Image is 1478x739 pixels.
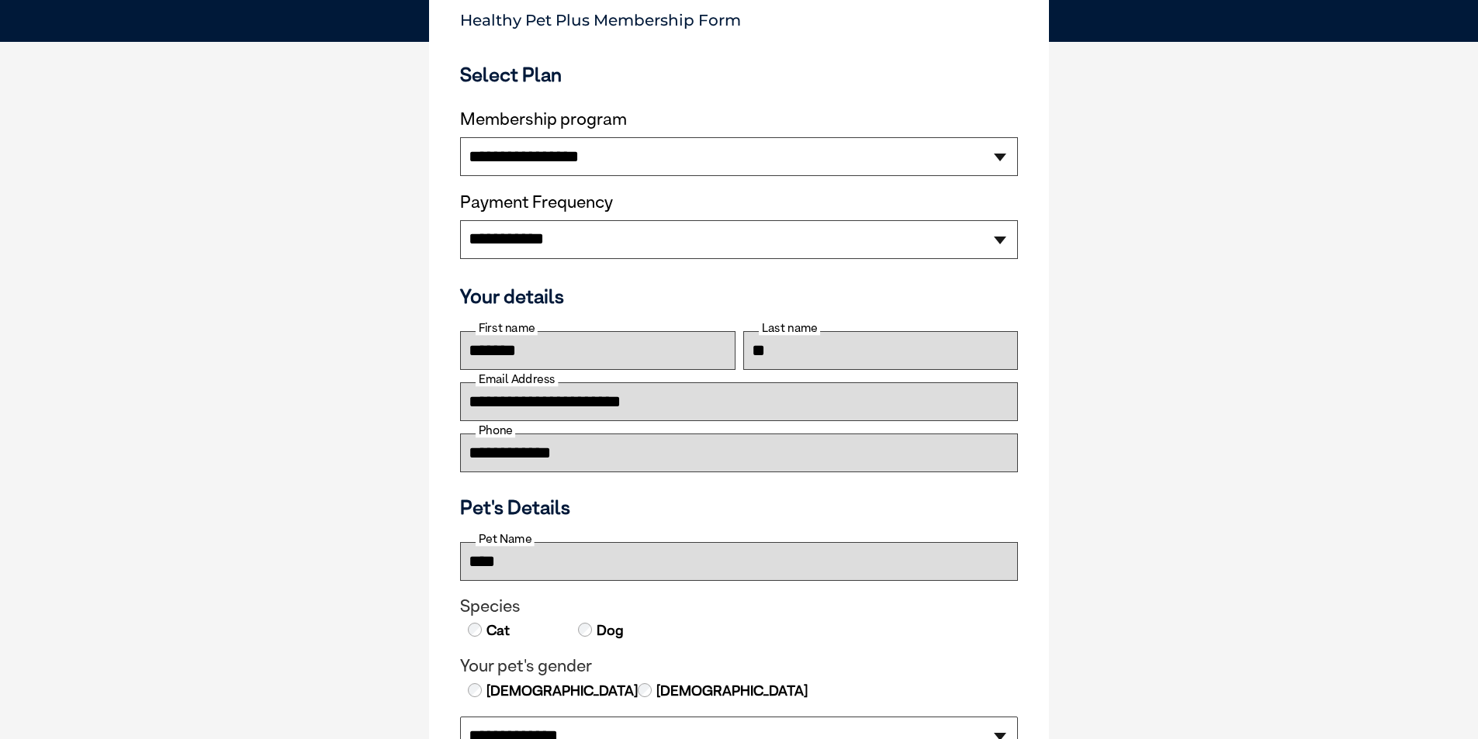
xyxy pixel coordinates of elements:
[460,63,1018,86] h3: Select Plan
[476,423,515,437] label: Phone
[460,4,1018,29] p: Healthy Pet Plus Membership Form
[476,372,558,386] label: Email Address
[460,596,1018,616] legend: Species
[460,109,1018,129] label: Membership program
[476,321,538,335] label: First name
[759,321,820,335] label: Last name
[454,496,1024,519] h3: Pet's Details
[460,656,1018,676] legend: Your pet's gender
[460,285,1018,308] h3: Your details
[460,192,613,212] label: Payment Frequency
